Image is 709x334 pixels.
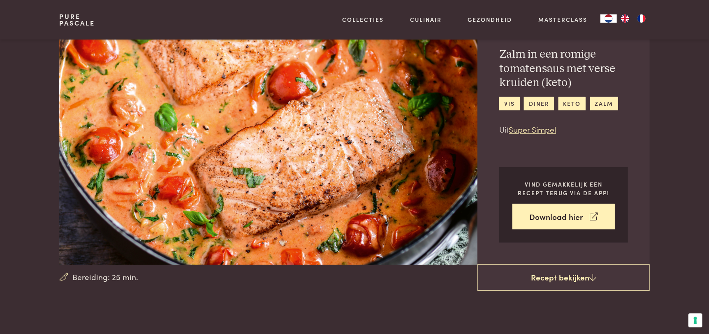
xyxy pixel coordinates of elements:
[512,204,615,230] a: Download hier
[600,14,650,23] aside: Language selected: Nederlands
[499,124,628,135] p: Uit
[558,97,586,110] a: keto
[59,13,95,26] a: PurePascale
[499,47,628,90] h2: Zalm in een romige tomatensaus met verse kruiden (keto)
[590,97,618,110] a: zalm
[617,14,633,23] a: EN
[600,14,617,23] div: Language
[600,14,617,23] a: NL
[499,97,519,110] a: vis
[538,15,587,24] a: Masterclass
[524,97,554,110] a: diner
[688,313,702,327] button: Uw voorkeuren voor toestemming voor trackingtechnologieën
[617,14,650,23] ul: Language list
[512,180,615,197] p: Vind gemakkelijk een recept terug via de app!
[468,15,512,24] a: Gezondheid
[633,14,650,23] a: FR
[410,15,442,24] a: Culinair
[73,271,139,283] span: Bereiding: 25 min.
[59,0,499,265] img: Zalm in een romige tomatensaus met verse kruiden (keto)
[477,264,650,291] a: Recept bekijken
[509,124,556,135] a: Super Simpel
[342,15,384,24] a: Collecties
